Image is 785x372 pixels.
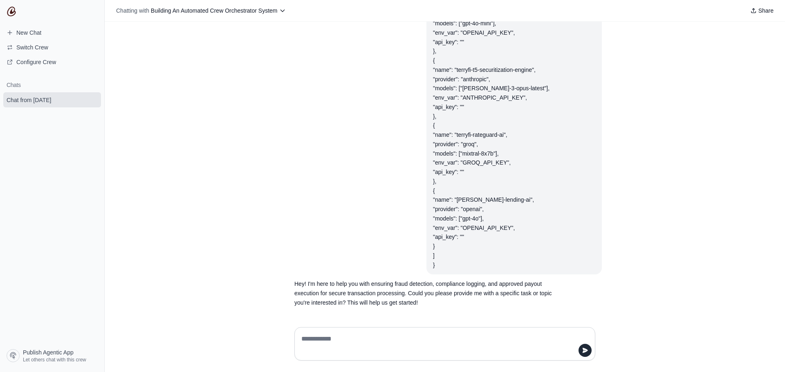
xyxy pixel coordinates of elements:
[7,7,16,16] img: CrewAI Logo
[758,7,774,15] span: Share
[747,5,777,16] button: Share
[3,41,101,54] button: Switch Crew
[3,26,101,39] a: New Chat
[3,346,101,365] a: Publish Agentic App Let others chat with this crew
[151,7,278,14] span: Building An Automated Crew Orchestrator System
[16,58,56,66] span: Configure Crew
[113,5,289,16] button: Chatting with Building An Automated Crew Orchestrator System
[116,7,149,15] span: Chatting with
[7,96,51,104] span: Chat from [DATE]
[23,348,74,356] span: Publish Agentic App
[23,356,86,363] span: Let others chat with this crew
[294,279,556,307] p: Hey! I'm here to help you with ensuring fraud detection, compliance logging, and approved payout ...
[3,56,101,69] a: Configure Crew
[3,92,101,107] a: Chat from [DATE]
[288,274,563,312] section: Response
[16,29,41,37] span: New Chat
[16,43,48,51] span: Switch Crew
